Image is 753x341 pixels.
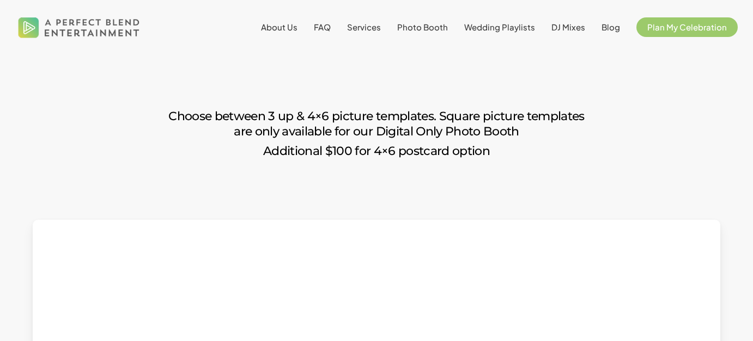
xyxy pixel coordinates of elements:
h4: Choose between 3 up & 4×6 picture templates. Square picture templates are only available for our ... [159,109,594,139]
span: Blog [602,22,620,32]
a: Wedding Playlists [464,23,535,32]
span: About Us [261,22,297,32]
a: About Us [261,23,297,32]
a: Plan My Celebration [636,23,738,32]
a: Services [347,23,381,32]
img: A Perfect Blend Entertainment [15,8,143,47]
span: DJ Mixes [551,22,585,32]
h4: Additional $100 for 4×6 postcard option [159,144,594,159]
a: Photo Booth [397,23,448,32]
span: Wedding Playlists [464,22,535,32]
span: Services [347,22,381,32]
span: FAQ [314,22,331,32]
a: DJ Mixes [551,23,585,32]
span: Photo Booth [397,22,448,32]
span: Plan My Celebration [647,22,727,32]
a: FAQ [314,23,331,32]
a: Blog [602,23,620,32]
